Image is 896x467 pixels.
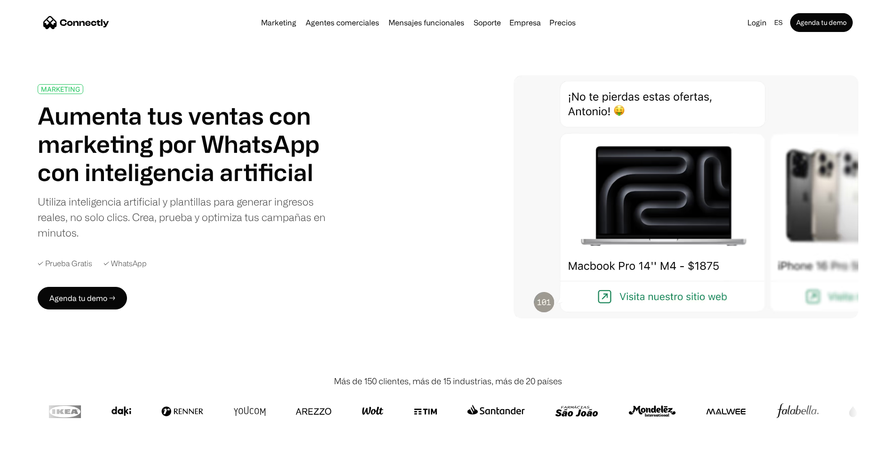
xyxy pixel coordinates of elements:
[744,16,770,29] a: Login
[546,19,579,26] a: Precios
[334,375,562,388] div: Más de 150 clientes, más de 15 industrias, más de 20 países
[509,16,541,29] div: Empresa
[38,194,328,240] div: Utiliza inteligencia artificial y plantillas para generar ingresos reales, no solo clics. Crea, p...
[43,16,109,30] a: home
[774,16,783,29] div: es
[302,19,383,26] a: Agentes comerciales
[38,287,127,309] a: Agenda tu demo →
[41,86,80,93] div: MARKETING
[257,19,300,26] a: Marketing
[470,19,505,26] a: Soporte
[38,102,328,186] h1: Aumenta tus ventas con marketing por WhatsApp con inteligencia artificial
[770,16,788,29] div: es
[19,451,56,464] ul: Language list
[385,19,468,26] a: Mensajes funcionales
[790,13,853,32] a: Agenda tu demo
[9,450,56,464] aside: Language selected: Español
[38,259,92,268] div: ✓ Prueba Gratis
[507,16,544,29] div: Empresa
[103,259,147,268] div: ✓ WhatsApp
